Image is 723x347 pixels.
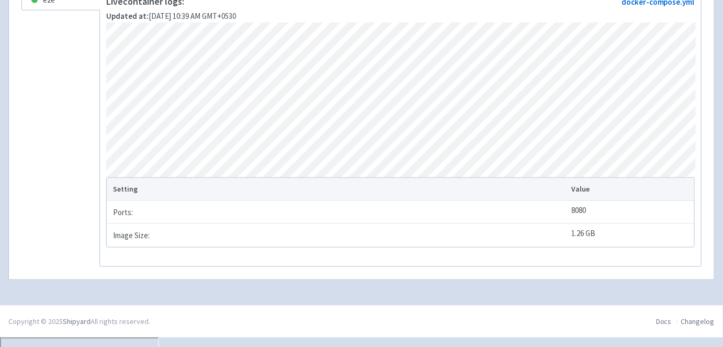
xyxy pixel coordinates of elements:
td: Ports: [107,201,568,224]
strong: Updated at: [106,11,149,21]
td: Image Size: [107,224,568,247]
td: 1.26 GB [568,224,694,247]
td: 8080 [568,201,694,224]
a: Shipyard [63,317,91,326]
a: Changelog [681,317,715,326]
th: Setting [107,178,568,201]
span: [DATE] 10:39 AM GMT+0530 [106,11,236,21]
div: Copyright © 2025 All rights reserved. [8,316,150,327]
a: Docs [656,317,672,326]
th: Value [568,178,694,201]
